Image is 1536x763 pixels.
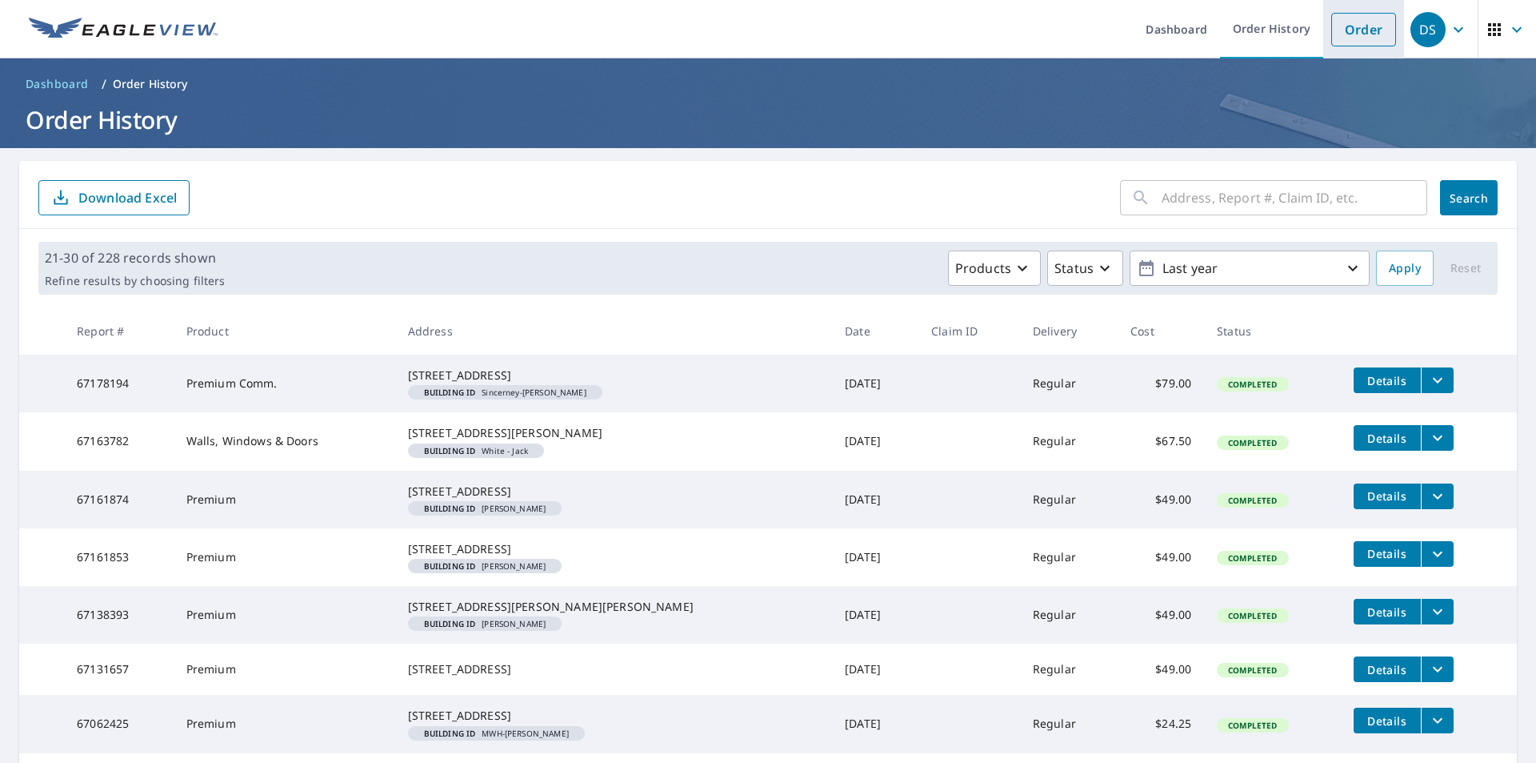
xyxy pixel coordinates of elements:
button: Download Excel [38,180,190,215]
span: Details [1363,662,1411,677]
td: 67178194 [64,355,173,412]
p: Download Excel [78,189,177,207]
span: Search [1453,191,1485,206]
td: Premium [174,695,395,753]
td: 67161874 [64,471,173,528]
div: [STREET_ADDRESS][PERSON_NAME] [408,425,820,441]
img: EV Logo [29,18,218,42]
td: [DATE] [832,355,918,412]
span: Apply [1389,259,1421,279]
p: Refine results by choosing filters [45,274,225,288]
span: Completed [1218,665,1286,676]
td: [DATE] [832,695,918,753]
button: Last year [1130,251,1370,286]
td: $49.00 [1118,644,1204,695]
button: detailsBtn-67138393 [1354,599,1421,624]
td: [DATE] [832,586,918,644]
th: Address [395,307,833,355]
td: $67.50 [1118,412,1204,470]
p: Products [955,259,1011,278]
td: $49.00 [1118,471,1204,528]
td: 67131657 [64,644,173,695]
button: detailsBtn-67178194 [1354,367,1421,393]
span: Details [1363,713,1411,729]
th: Claim ID [918,307,1020,355]
td: $49.00 [1118,586,1204,644]
span: Details [1363,488,1411,504]
span: [PERSON_NAME] [414,504,556,512]
td: Premium [174,528,395,586]
button: detailsBtn-67161853 [1354,541,1421,567]
button: Status [1047,251,1123,286]
button: Search [1440,180,1498,215]
div: [STREET_ADDRESS] [408,541,820,557]
span: Completed [1218,552,1286,564]
a: Dashboard [19,71,95,97]
div: [STREET_ADDRESS] [408,661,820,677]
span: Completed [1218,437,1286,448]
td: [DATE] [832,471,918,528]
span: [PERSON_NAME] [414,562,556,570]
td: [DATE] [832,644,918,695]
span: MWH-[PERSON_NAME] [414,729,578,737]
th: Product [174,307,395,355]
button: filesDropdownBtn-67138393 [1421,599,1454,624]
a: Order [1331,13,1396,46]
td: Premium [174,586,395,644]
em: Building ID [424,620,476,628]
td: Regular [1020,355,1118,412]
em: Building ID [424,504,476,512]
button: filesDropdownBtn-67161874 [1421,484,1454,509]
td: $24.25 [1118,695,1204,753]
button: Products [948,251,1041,286]
td: $49.00 [1118,528,1204,586]
span: Details [1363,373,1411,388]
input: Address, Report #, Claim ID, etc. [1162,175,1427,220]
div: [STREET_ADDRESS][PERSON_NAME][PERSON_NAME] [408,599,820,615]
div: [STREET_ADDRESS] [408,367,820,384]
p: Order History [113,76,188,92]
td: 67163782 [64,412,173,470]
button: filesDropdownBtn-67131657 [1421,657,1454,682]
td: $79.00 [1118,355,1204,412]
h1: Order History [19,103,1517,136]
td: [DATE] [832,412,918,470]
div: [STREET_ADDRESS] [408,484,820,500]
span: Completed [1218,495,1286,506]
em: Building ID [424,729,476,737]
td: [DATE] [832,528,918,586]
button: Apply [1376,251,1434,286]
span: Completed [1218,610,1286,621]
button: detailsBtn-67161874 [1354,484,1421,509]
button: detailsBtn-67062425 [1354,708,1421,733]
span: Details [1363,604,1411,620]
p: Status [1054,259,1094,278]
td: Regular [1020,644,1118,695]
td: Premium Comm. [174,355,395,412]
em: Building ID [424,388,476,396]
span: [PERSON_NAME] [414,620,556,628]
em: Building ID [424,562,476,570]
td: 67161853 [64,528,173,586]
th: Date [832,307,918,355]
div: [STREET_ADDRESS] [408,708,820,724]
span: Completed [1218,379,1286,390]
td: Regular [1020,695,1118,753]
td: Walls, Windows & Doors [174,412,395,470]
td: Regular [1020,412,1118,470]
div: DS [1410,12,1446,47]
td: Premium [174,471,395,528]
td: Regular [1020,471,1118,528]
span: Sincerney-[PERSON_NAME] [414,388,596,396]
span: Details [1363,546,1411,561]
p: 21-30 of 228 records shown [45,248,225,267]
span: Dashboard [26,76,89,92]
td: Regular [1020,586,1118,644]
p: Last year [1156,255,1343,283]
td: 67062425 [64,695,173,753]
td: Regular [1020,528,1118,586]
td: 67138393 [64,586,173,644]
button: filesDropdownBtn-67163782 [1421,425,1454,451]
th: Cost [1118,307,1204,355]
th: Delivery [1020,307,1118,355]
